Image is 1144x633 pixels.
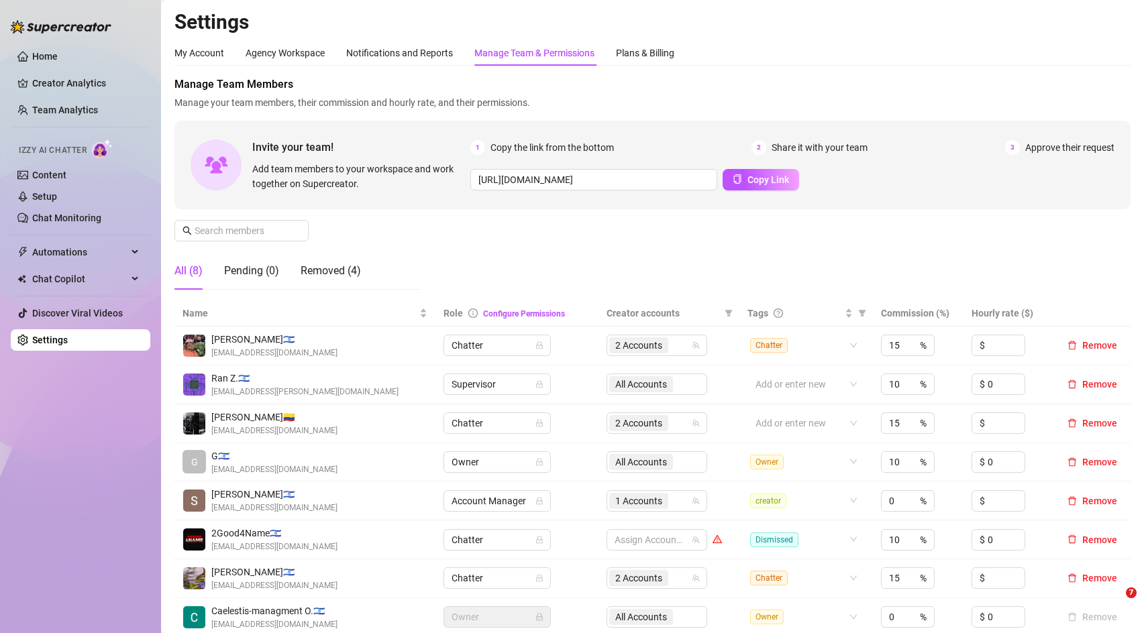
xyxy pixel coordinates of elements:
span: Approve their request [1025,140,1114,155]
span: [PERSON_NAME] 🇮🇱 [211,487,337,502]
span: 2 Accounts [615,416,662,430]
button: Remove [1062,337,1123,353]
span: Caelestis-managment O. 🇮🇱 [211,603,337,618]
span: warning [713,534,722,544]
span: Izzy AI Chatter [19,144,87,157]
span: filter [722,303,735,323]
span: Chatter [452,568,543,588]
button: Copy Link [723,169,799,190]
span: Creator accounts [607,306,719,321]
span: Owner [750,610,784,624]
span: 2 Accounts [609,415,668,431]
span: Copy the link from the bottom [490,140,614,155]
span: [EMAIL_ADDRESS][PERSON_NAME][DOMAIN_NAME] [211,386,399,398]
span: lock [535,574,543,582]
span: Remove [1082,573,1117,583]
span: Owner [750,455,784,469]
span: team [692,419,700,427]
span: Owner [452,452,543,472]
span: Remove [1082,457,1117,467]
div: Agency Workspace [246,46,325,60]
span: delete [1068,380,1077,389]
div: Removed (4) [301,263,361,279]
span: 2 Accounts [615,571,662,585]
span: thunderbolt [17,247,28,257]
a: Setup [32,191,57,202]
span: 2Good4Name 🇮🇱 [211,526,337,540]
span: Remove [1082,340,1117,351]
img: Shalva Roso [183,490,205,512]
iframe: Intercom live chat [1098,587,1131,620]
th: Commission (%) [873,300,964,327]
span: delete [1068,573,1077,583]
span: [EMAIL_ADDRESS][DOMAIN_NAME] [211,502,337,514]
span: Dismissed [750,532,798,547]
a: Creator Analytics [32,72,140,94]
a: Settings [32,335,68,345]
img: brenda lopez palacio [183,412,205,435]
span: Role [444,308,463,319]
span: delete [1068,457,1077,467]
span: Name [183,306,417,321]
img: AI Chatter [92,139,113,158]
button: Remove [1062,493,1123,509]
span: [PERSON_NAME] 🇨🇴 [211,410,337,424]
span: Remove [1082,379,1117,390]
span: Manage your team members, their commission and hourly rate, and their permissions. [174,95,1131,110]
span: 2 Accounts [609,570,668,586]
span: G [191,455,198,469]
span: team [692,341,700,349]
span: 1 Accounts [615,494,662,508]
span: [EMAIL_ADDRESS][DOMAIN_NAME] [211,424,337,437]
span: 2 [751,140,766,155]
div: Manage Team & Permissions [474,46,594,60]
span: Tags [747,306,768,321]
span: Supervisor [452,374,543,394]
span: Invite your team! [252,139,470,156]
span: lock [535,380,543,388]
span: copy [733,174,742,184]
span: [PERSON_NAME] 🇮🇱 [211,332,337,347]
span: 7 [1126,587,1137,598]
span: delete [1068,341,1077,350]
span: G 🇮🇱 [211,449,337,463]
span: Remove [1082,418,1117,428]
input: Search members [195,223,290,238]
span: delete [1068,534,1077,544]
span: delete [1068,496,1077,506]
div: Pending (0) [224,263,279,279]
div: My Account [174,46,224,60]
a: Chat Monitoring [32,213,101,223]
a: Team Analytics [32,105,98,115]
span: [EMAIL_ADDRESS][DOMAIN_NAME] [211,540,337,553]
span: 1 Accounts [609,493,668,509]
span: Chat Copilot [32,268,127,290]
span: Account Manager [452,491,543,511]
span: delete [1068,418,1077,428]
a: Discover Viral Videos [32,308,123,319]
span: lock [535,458,543,466]
button: Remove [1062,454,1123,470]
div: All (8) [174,263,203,279]
button: Remove [1062,415,1123,431]
span: creator [750,494,786,508]
span: [PERSON_NAME] 🇮🇱 [211,565,337,579]
span: Share it with your team [772,140,868,155]
span: [EMAIL_ADDRESS][DOMAIN_NAME] [211,579,337,592]
span: Chatter [452,530,543,550]
div: Plans & Billing [616,46,674,60]
span: Remove [1082,496,1117,506]
span: lock [535,419,543,427]
span: Automations [32,241,127,263]
span: Remove [1082,534,1117,545]
a: Content [32,170,66,180]
img: Chat Copilot [17,274,26,284]
span: lock [535,341,543,349]
img: Ran Zlatkin [183,373,205,396]
span: Add team members to your workspace and work together on Supercreator. [252,162,465,191]
span: lock [535,497,543,505]
span: info-circle [468,308,478,318]
span: search [183,226,192,235]
span: Owner [452,607,543,627]
button: Remove [1062,609,1123,625]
